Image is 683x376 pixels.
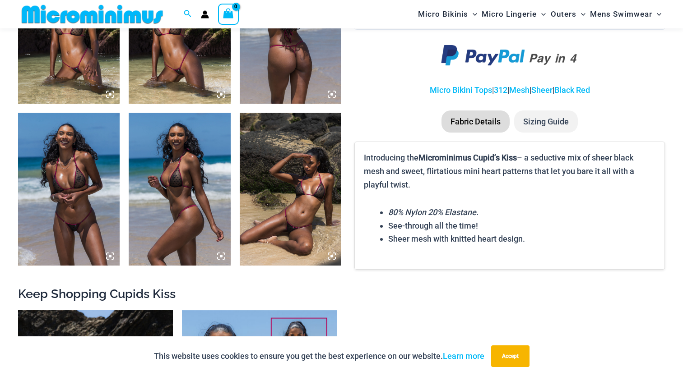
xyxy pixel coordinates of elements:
p: | | | | [354,83,665,97]
span: Menu Toggle [576,3,585,26]
a: Micro LingerieMenu ToggleMenu Toggle [479,3,548,26]
a: Mens SwimwearMenu ToggleMenu Toggle [588,3,664,26]
li: Fabric Details [441,110,510,133]
a: Learn more [443,351,484,361]
li: Sizing Guide [514,110,578,133]
a: 312 [494,85,507,95]
b: Microminimus Cupid’s Kiss [418,153,517,162]
p: Introducing the – a seductive mix of sheer black mesh and sweet, flirtatious mini heart patterns ... [364,151,655,191]
a: View Shopping Cart, empty [218,4,239,24]
img: MM SHOP LOGO FLAT [18,4,167,24]
em: 80% Nylon 20% Elastane. [388,207,479,217]
span: Outers [551,3,576,26]
p: This website uses cookies to ensure you get the best experience on our website. [154,349,484,363]
a: Micro Bikini Tops [430,85,492,95]
span: Mens Swimwear [590,3,652,26]
h2: Keep Shopping Cupids Kiss [18,286,665,302]
span: Menu Toggle [652,3,661,26]
li: Sheer mesh with knitted heart design. [388,232,655,246]
a: Black [554,85,574,95]
img: Cupids Kiss Hearts 312 Tri Top 449 Thong [240,113,341,265]
nav: Site Navigation [414,1,665,27]
a: Account icon link [201,10,209,18]
li: See-through all the time! [388,219,655,233]
a: Micro BikinisMenu ToggleMenu Toggle [416,3,479,26]
img: Cupids Kiss Hearts 312 Tri Top 449 Thong [18,113,120,265]
span: Micro Lingerie [482,3,537,26]
img: Cupids Kiss Hearts 312 Tri Top 449 Thong [129,113,230,265]
a: Mesh [509,85,530,95]
span: Micro Bikinis [418,3,468,26]
a: Search icon link [184,9,192,20]
span: Menu Toggle [537,3,546,26]
a: Red [576,85,590,95]
span: Menu Toggle [468,3,477,26]
a: OutersMenu ToggleMenu Toggle [548,3,588,26]
a: Sheer [531,85,553,95]
button: Accept [491,345,530,367]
